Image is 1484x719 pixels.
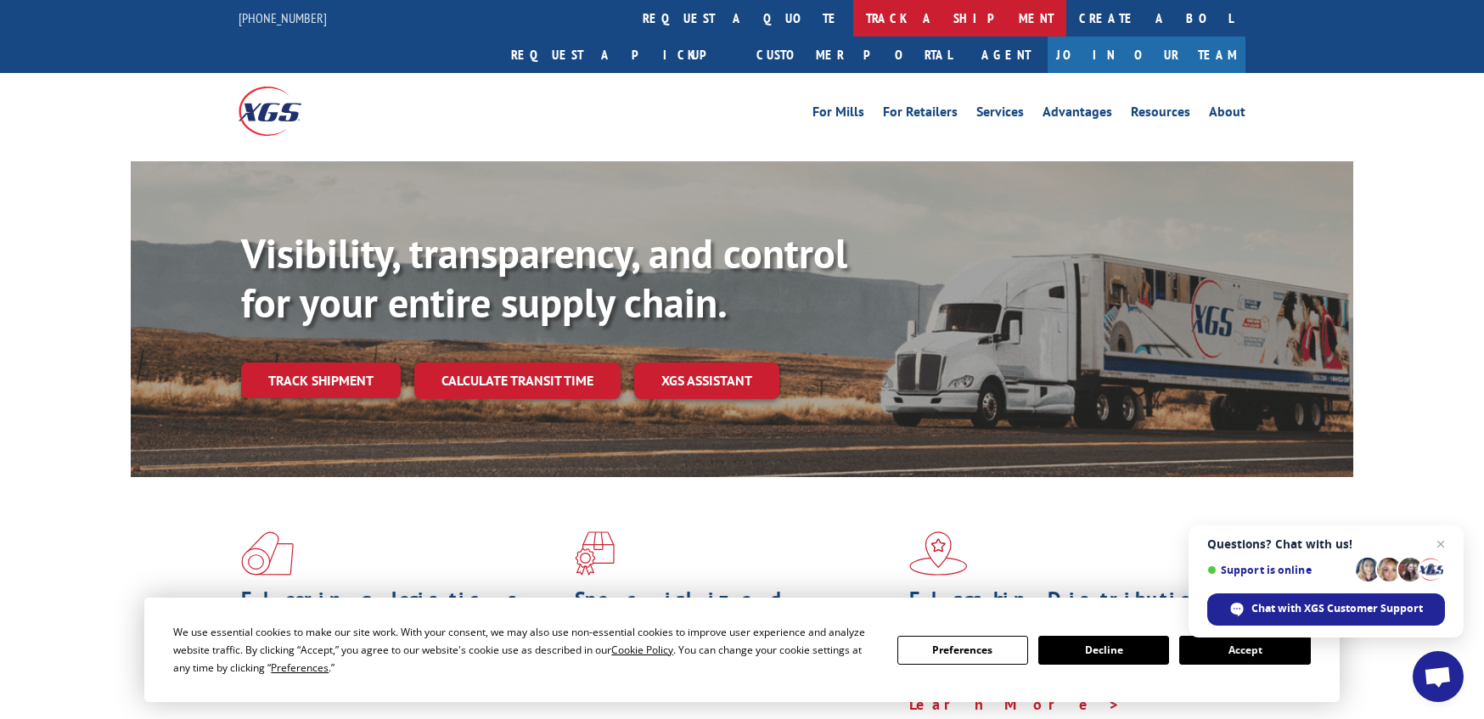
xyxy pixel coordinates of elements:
a: Learn More > [909,694,1121,714]
a: Customer Portal [744,37,964,73]
span: Questions? Chat with us! [1207,537,1445,551]
button: Accept [1179,636,1310,665]
div: Cookie Consent Prompt [144,598,1340,702]
a: Request a pickup [498,37,744,73]
a: About [1209,105,1245,124]
span: Preferences [271,660,329,675]
a: For Mills [812,105,864,124]
span: Support is online [1207,564,1350,576]
img: xgs-icon-flagship-distribution-model-red [909,531,968,576]
h1: Flagship Distribution Model [909,589,1230,638]
div: Chat with XGS Customer Support [1207,593,1445,626]
span: Cookie Policy [611,643,673,657]
button: Decline [1038,636,1169,665]
a: For Retailers [883,105,958,124]
button: Preferences [897,636,1028,665]
img: xgs-icon-focused-on-flooring-red [575,531,615,576]
a: Join Our Team [1048,37,1245,73]
a: Resources [1131,105,1190,124]
span: Chat with XGS Customer Support [1251,601,1423,616]
a: Advantages [1043,105,1112,124]
a: Agent [964,37,1048,73]
div: Open chat [1413,651,1464,702]
a: Calculate transit time [414,362,621,399]
span: Close chat [1431,534,1451,554]
h1: Flooring Logistics Solutions [241,589,562,638]
b: Visibility, transparency, and control for your entire supply chain. [241,227,847,329]
a: Services [976,105,1024,124]
a: [PHONE_NUMBER] [239,9,327,26]
img: xgs-icon-total-supply-chain-intelligence-red [241,531,294,576]
a: XGS ASSISTANT [634,362,779,399]
a: Track shipment [241,362,401,398]
h1: Specialized Freight Experts [575,589,896,638]
div: We use essential cookies to make our site work. With your consent, we may also use non-essential ... [173,623,876,677]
